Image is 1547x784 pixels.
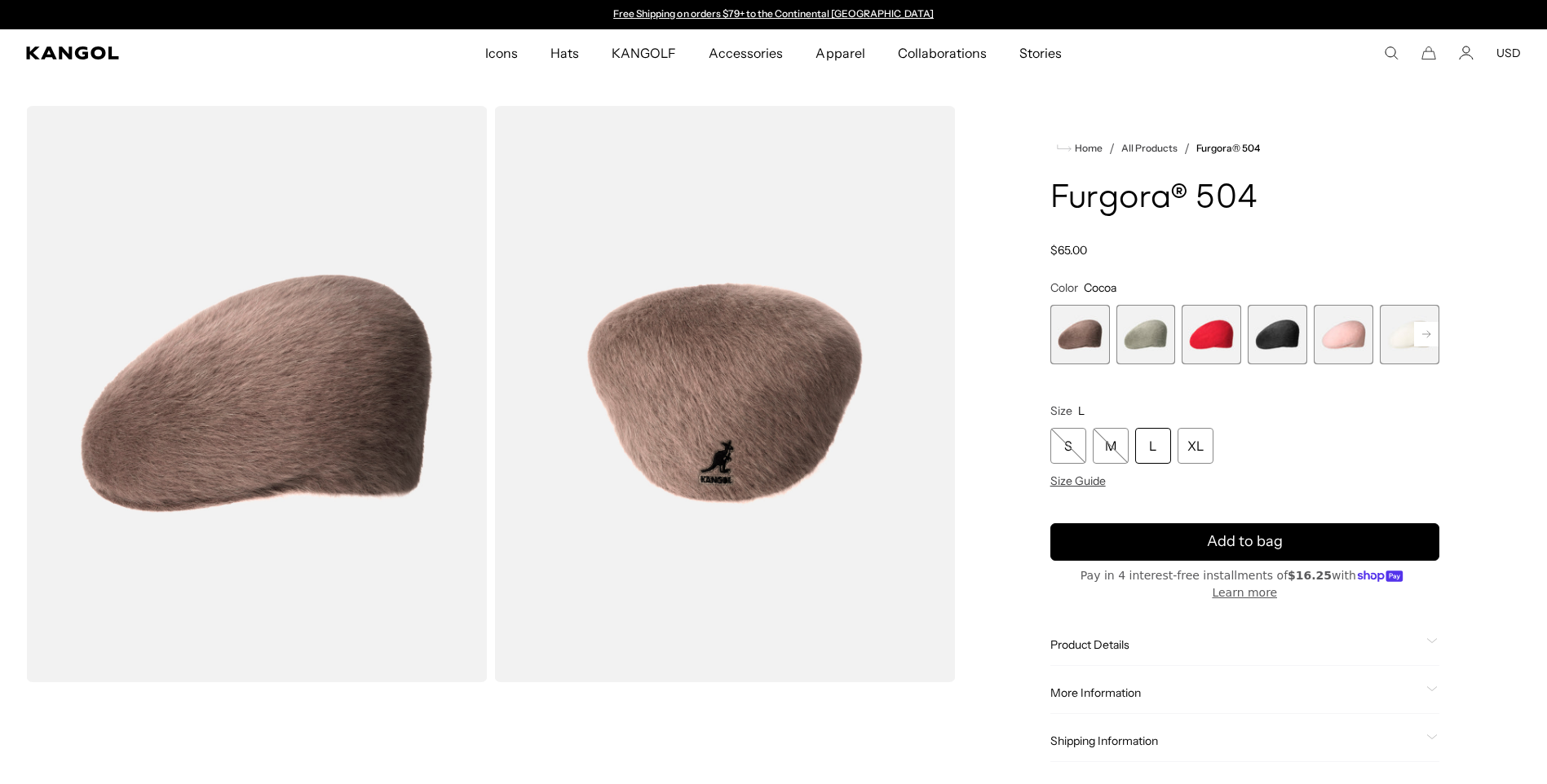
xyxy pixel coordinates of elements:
div: 4 of 7 [1248,305,1307,364]
a: Accessories [692,29,799,77]
li: / [1178,139,1190,158]
span: Icons [485,29,518,77]
span: Size [1050,403,1072,418]
div: 1 of 2 [606,8,942,21]
label: Dusty Rose [1314,305,1373,364]
div: M [1093,428,1129,464]
div: 2 of 7 [1116,305,1176,364]
label: Ivory [1380,305,1439,364]
span: Size Guide [1050,473,1106,488]
span: Stories [1019,29,1062,77]
button: Add to bag [1050,523,1439,561]
span: Accessories [709,29,783,77]
div: 3 of 7 [1182,305,1241,364]
div: 1 of 7 [1050,305,1110,364]
span: L [1078,403,1085,418]
a: Icons [469,29,534,77]
label: Scarlet [1182,305,1241,364]
label: Black [1248,305,1307,364]
span: Product Details [1050,637,1420,652]
span: More Information [1050,685,1420,700]
a: Home [1057,141,1103,156]
a: Stories [1003,29,1078,77]
div: 5 of 7 [1314,305,1373,364]
slideshow-component: Announcement bar [606,8,942,21]
label: Cocoa [1050,305,1110,364]
span: $65.00 [1050,243,1087,258]
a: Hats [534,29,595,77]
div: 6 of 7 [1380,305,1439,364]
a: All Products [1121,143,1178,154]
a: Apparel [799,29,881,77]
div: Announcement [606,8,942,21]
span: Home [1072,143,1103,154]
span: Add to bag [1207,531,1283,553]
span: Cocoa [1084,280,1116,295]
a: Kangol [26,46,321,59]
img: color-cocoa [26,106,488,682]
button: USD [1496,46,1521,60]
span: Shipping Information [1050,733,1420,748]
span: Hats [550,29,579,77]
summary: Search here [1384,46,1399,60]
a: Account [1459,46,1474,60]
div: XL [1178,428,1213,464]
a: Free Shipping on orders $79+ to the Continental [GEOGRAPHIC_DATA] [613,7,934,20]
span: Color [1050,280,1078,295]
a: Furgora® 504 [1196,143,1260,154]
li: / [1103,139,1115,158]
a: KANGOLF [595,29,692,77]
label: Moss Grey [1116,305,1176,364]
div: S [1050,428,1086,464]
div: L [1135,428,1171,464]
button: Cart [1421,46,1436,60]
h1: Furgora® 504 [1050,181,1439,217]
nav: breadcrumbs [1050,139,1439,158]
img: color-cocoa [494,106,956,682]
a: Collaborations [882,29,1003,77]
span: KANGOLF [612,29,676,77]
span: Apparel [815,29,864,77]
span: Collaborations [898,29,987,77]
